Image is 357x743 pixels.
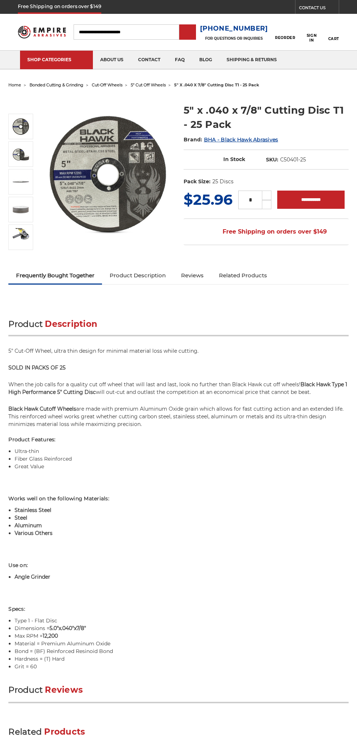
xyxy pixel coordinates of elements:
[328,36,339,41] span: Cart
[8,319,43,329] span: Product
[223,156,245,163] span: In Stock
[280,156,306,164] dd: C50401-25
[168,51,192,69] a: faq
[184,103,349,132] h1: 5" x .040 x 7/8" Cutting Disc T1 - 25 Pack
[20,51,93,69] a: SHOP CATEGORIES
[192,51,219,69] a: blog
[44,727,85,737] span: Products
[15,515,27,521] span: Steel
[131,82,166,87] a: 5" cut off wheels
[15,507,51,513] span: Stainless Steel
[15,574,50,580] strong: Angle Grinder
[45,319,97,329] span: Description
[12,173,30,191] img: 5 inch diameter ultra thin cutting wheel for minimal kerf
[266,156,278,164] dt: SKU:
[43,633,58,639] span: 12,200
[8,562,348,569] h4: Use on
[173,267,211,283] a: Reviews
[92,82,122,87] a: cut-off wheels
[45,685,83,695] span: Reviews
[15,655,349,663] li: Hardness = (T) Hard
[15,663,349,670] li: Grit = 60
[200,23,268,34] a: [PHONE_NUMBER]
[275,24,295,40] a: Reorder
[275,35,295,40] span: Reorder
[8,267,102,283] a: Frequently Bought Together
[200,36,268,41] p: FOR QUESTIONS OR INQUIRIES
[8,347,348,355] p: 5" Cut-Off Wheel, ultra thin design for minimal material loss while cutting.
[184,178,211,185] dt: Pack Size:
[131,51,168,69] a: contact
[184,191,232,208] span: $25.96
[204,136,278,143] a: BHA - Black Hawk Abrasives
[205,224,327,239] span: Free Shipping on orders over $149
[15,625,349,632] li: Dimensions =
[15,632,349,640] li: Max RPM =
[180,25,195,40] input: Submit
[15,463,349,470] li: Great Value
[50,625,86,631] span: 5.0"x.040"x7/8"
[15,648,349,655] li: Bond = (BF) Reinforced Resinoid Bond
[8,605,348,613] h4: Specs:
[8,727,42,737] span: Related
[212,178,234,185] dd: 25 Discs
[93,51,131,69] a: about us
[15,617,349,625] li: Type 1 - Flat Disc
[12,200,30,219] img: Stack of Black Hawk Abrasives 5-inch metal cutting discs for angle grinders, 25 pack
[219,51,284,69] a: shipping & returns
[8,364,66,371] strong: SOLD IN PACKS OF 25
[30,82,83,87] a: bonded cutting & grinding
[8,381,348,396] p: When the job calls for a quality cut off wheel that will last and last, look no further than Blac...
[8,436,348,443] h4: Product Features:
[8,82,21,87] a: home
[211,267,275,283] a: Related Products
[8,685,43,695] span: Product
[18,23,66,42] img: Empire Abrasives
[27,57,86,62] div: SHOP CATEGORIES
[15,522,42,529] span: Aluminum
[15,447,349,455] li: Ultra-thin
[184,136,203,143] span: Brand:
[27,562,28,568] strong: :
[8,405,348,428] p: are made with premium Aluminum Oxide grain which allows for fast cutting action and an extended l...
[15,640,349,648] li: Material = Premium Aluminum Oxide
[12,145,30,163] img: Black Hawk Abrasives 25 pack of 5" thin cut off wheels
[174,82,259,87] span: 5" x .040 x 7/8" cutting disc t1 - 25 pack
[102,267,173,283] a: Product Description
[328,21,339,42] a: Cart
[12,117,30,136] img: Close-up of Black Hawk 5-inch thin cut-off disc for precision metalwork
[8,495,348,502] h4: Works well on the following Materials:
[299,4,339,14] a: CONTACT US
[305,33,318,43] span: Sign In
[15,455,349,463] li: Fiber Glass Reinforced
[12,228,30,246] img: Black Hawk 5-inch cutting disc attached to an angle grinder for cutting metal
[15,530,52,536] span: Various Others
[43,109,173,239] img: Close-up of Black Hawk 5-inch thin cut-off disc for precision metalwork
[8,406,76,412] strong: Black Hawk Cutoff Wheels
